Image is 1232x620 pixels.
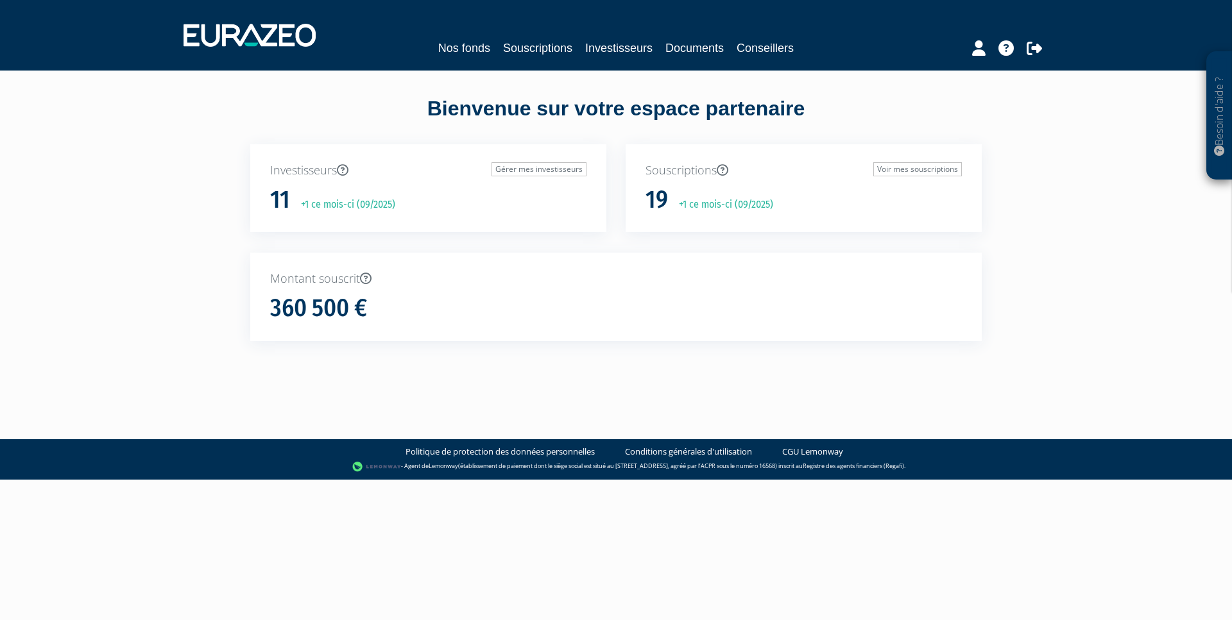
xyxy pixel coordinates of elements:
[665,39,724,57] a: Documents
[270,187,290,214] h1: 11
[13,460,1219,473] div: - Agent de (établissement de paiement dont le siège social est situé au [STREET_ADDRESS], agréé p...
[292,197,395,212] p: +1 ce mois-ci (09/2025)
[1212,58,1227,174] p: Besoin d'aide ?
[782,446,843,458] a: CGU Lemonway
[270,271,962,287] p: Montant souscrit
[503,39,572,57] a: Souscriptions
[352,460,402,473] img: logo-lemonway.png
[670,197,773,212] p: +1 ce mois-ci (09/2025)
[438,39,490,57] a: Nos fonds
[492,162,586,176] a: Gérer mes investisseurs
[873,162,962,176] a: Voir mes souscriptions
[625,446,752,458] a: Conditions générales d'utilisation
[646,162,962,179] p: Souscriptions
[270,162,586,179] p: Investisseurs
[241,94,991,144] div: Bienvenue sur votre espace partenaire
[585,39,653,57] a: Investisseurs
[737,39,794,57] a: Conseillers
[646,187,668,214] h1: 19
[184,24,316,47] img: 1732889491-logotype_eurazeo_blanc_rvb.png
[803,462,904,470] a: Registre des agents financiers (Regafi)
[429,462,458,470] a: Lemonway
[270,295,367,322] h1: 360 500 €
[406,446,595,458] a: Politique de protection des données personnelles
